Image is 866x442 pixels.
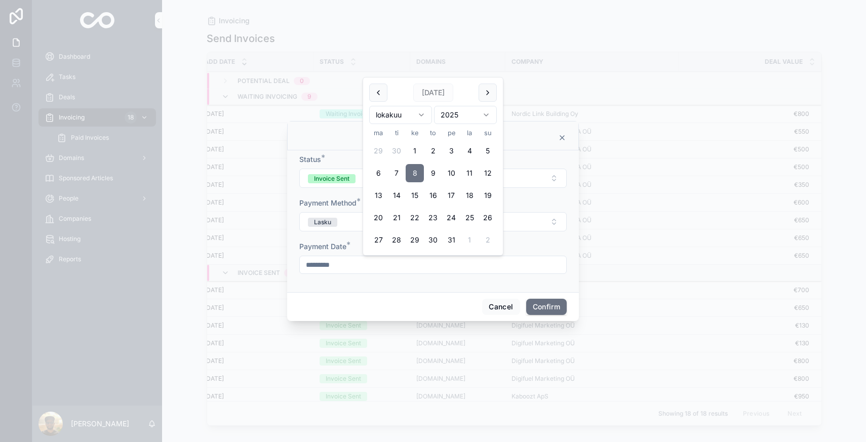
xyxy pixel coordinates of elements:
button: Cancel [482,299,520,315]
button: Select Button [299,212,567,231]
button: maanantaina 29. syyskuuta 2025 [369,142,387,160]
button: maanantaina 27. lokakuuta 2025 [369,231,387,249]
button: torstaina 2. lokakuuta 2025 [424,142,442,160]
th: perjantai [442,128,460,138]
button: tiistaina 30. syyskuuta 2025 [387,142,406,160]
span: Payment Date [299,242,346,251]
button: perjantaina 24. lokakuuta 2025 [442,209,460,227]
button: lauantaina 25. lokakuuta 2025 [460,209,479,227]
span: Payment Method [299,198,357,207]
button: Confirm [526,299,567,315]
button: Select Button [299,169,567,188]
button: sunnuntaina 2. marraskuuta 2025 [479,231,497,249]
span: Status [299,155,321,164]
th: tiistai [387,128,406,138]
button: keskiviikkona 1. lokakuuta 2025 [406,142,424,160]
button: Today, keskiviikkona 8. lokakuuta 2025, selected [406,164,424,182]
th: maanantai [369,128,387,138]
th: lauantai [460,128,479,138]
th: keskiviikko [406,128,424,138]
th: sunnuntai [479,128,497,138]
button: tiistaina 28. lokakuuta 2025 [387,231,406,249]
button: tiistaina 7. lokakuuta 2025 [387,164,406,182]
button: lauantaina 18. lokakuuta 2025 [460,186,479,205]
button: maanantaina 6. lokakuuta 2025 [369,164,387,182]
button: tiistaina 21. lokakuuta 2025 [387,209,406,227]
button: perjantaina 3. lokakuuta 2025 [442,142,460,160]
button: lauantaina 1. marraskuuta 2025 [460,231,479,249]
button: torstaina 9. lokakuuta 2025 [424,164,442,182]
button: torstaina 23. lokakuuta 2025 [424,209,442,227]
button: perjantaina 10. lokakuuta 2025 [442,164,460,182]
div: Invoice Sent [314,174,349,183]
button: maanantaina 13. lokakuuta 2025 [369,186,387,205]
table: lokakuu 2025 [369,128,497,249]
button: keskiviikkona 22. lokakuuta 2025 [406,209,424,227]
button: torstaina 30. lokakuuta 2025 [424,231,442,249]
button: sunnuntaina 12. lokakuuta 2025 [479,164,497,182]
div: Lasku [314,218,331,227]
button: lauantaina 11. lokakuuta 2025 [460,164,479,182]
button: perjantaina 17. lokakuuta 2025 [442,186,460,205]
button: sunnuntaina 19. lokakuuta 2025 [479,186,497,205]
button: torstaina 16. lokakuuta 2025 [424,186,442,205]
button: keskiviikkona 29. lokakuuta 2025 [406,231,424,249]
button: tiistaina 14. lokakuuta 2025 [387,186,406,205]
button: maanantaina 20. lokakuuta 2025 [369,209,387,227]
button: perjantaina 31. lokakuuta 2025 [442,231,460,249]
th: torstai [424,128,442,138]
button: sunnuntaina 26. lokakuuta 2025 [479,209,497,227]
button: lauantaina 4. lokakuuta 2025 [460,142,479,160]
button: keskiviikkona 15. lokakuuta 2025 [406,186,424,205]
button: sunnuntaina 5. lokakuuta 2025 [479,142,497,160]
